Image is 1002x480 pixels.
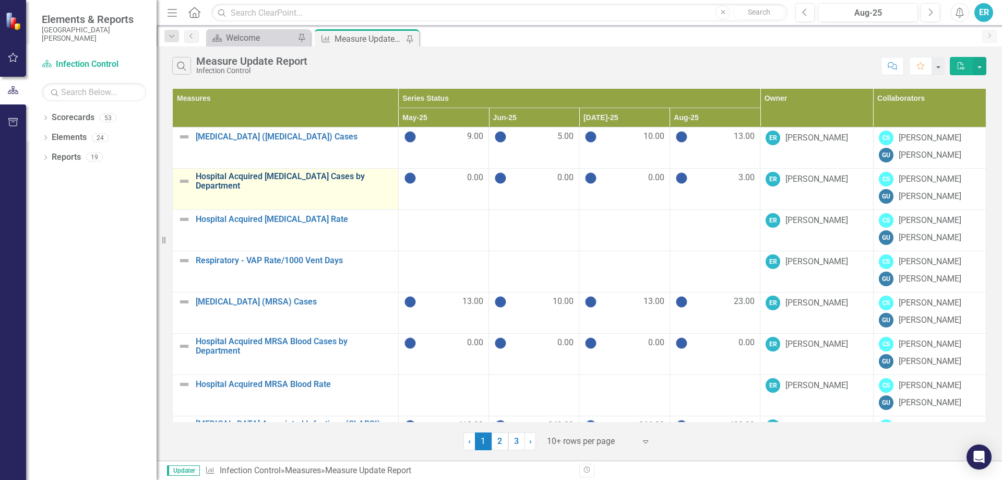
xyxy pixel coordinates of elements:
div: [PERSON_NAME] [899,256,961,268]
img: No Information [675,131,688,143]
img: No Information [494,419,507,432]
img: No Information [494,172,507,184]
div: [PERSON_NAME] [785,173,848,185]
img: No Information [675,419,688,432]
a: [MEDICAL_DATA] ([MEDICAL_DATA]) Cases [196,132,393,142]
a: Respiratory - VAP Rate/1000 Vent Days [196,256,393,265]
span: Updater [167,465,200,476]
td: Double-Click to Edit Right Click for Context Menu [173,169,399,210]
span: 0.00 [648,172,664,184]
div: GU [879,354,893,369]
span: 5.00 [557,131,574,143]
div: ER [766,378,780,393]
input: Search ClearPoint... [211,4,788,22]
div: 53 [100,113,116,122]
img: Not Defined [178,296,190,308]
span: Elements & Reports [42,13,146,26]
span: ‹ [468,436,471,446]
span: 9.00 [467,131,483,143]
div: ER [766,172,780,186]
span: 13.00 [734,131,755,143]
div: [PERSON_NAME] [785,338,848,350]
div: ER [766,419,780,434]
div: [PERSON_NAME] [899,297,961,309]
td: Double-Click to Edit Right Click for Context Menu [173,334,399,375]
div: GU [879,313,893,327]
div: Measure Update Report [196,55,307,67]
div: GU [879,395,893,410]
span: 0.00 [557,337,574,349]
div: [PERSON_NAME] [899,132,961,144]
div: [PERSON_NAME] [899,173,961,185]
img: Not Defined [178,378,190,391]
a: Hospital Acquired MRSA Blood Rate [196,380,393,389]
div: [PERSON_NAME] [899,149,961,161]
a: Elements [52,132,87,144]
div: [PERSON_NAME] [785,215,848,227]
img: No Information [404,419,416,432]
div: [PERSON_NAME] [899,356,961,368]
span: 0.00 [557,172,574,184]
img: Not Defined [178,254,190,267]
div: CS [879,337,893,352]
button: Aug-25 [818,3,918,22]
div: 24 [92,133,109,142]
div: [PERSON_NAME] [899,397,961,409]
span: 0.00 [648,337,664,349]
div: [PERSON_NAME] [899,338,961,350]
a: Hospital Acquired MRSA Blood Cases by Department [196,337,393,355]
img: Not Defined [178,175,190,188]
img: No Information [494,337,507,349]
div: CS [879,131,893,145]
img: No Information [494,131,507,143]
div: ER [974,3,993,22]
img: No Information [675,296,688,308]
a: Reports [52,151,81,163]
a: Infection Control [220,465,281,475]
div: Measure Update Report [335,32,403,45]
a: Welcome [209,31,295,44]
img: No Information [404,296,416,308]
td: Double-Click to Edit Right Click for Context Menu [173,127,399,169]
div: ER [766,337,780,352]
div: [PERSON_NAME] [785,132,848,144]
div: [PERSON_NAME] [899,273,961,285]
span: 23.00 [734,296,755,308]
div: [PERSON_NAME] [899,380,961,392]
img: No Information [584,296,597,308]
a: 3 [508,432,525,450]
img: No Information [494,296,507,308]
div: 19 [86,153,103,162]
img: No Information [584,337,597,349]
a: Hospital Acquired [MEDICAL_DATA] Cases by Department [196,172,393,190]
img: No Information [584,131,597,143]
a: Scorecards [52,112,94,124]
a: Hospital Acquired [MEDICAL_DATA] Rate [196,215,393,224]
a: 2 [492,432,508,450]
span: 13.00 [462,296,483,308]
img: Not Defined [178,340,190,353]
div: CS [879,419,893,434]
div: CS [879,172,893,186]
img: Not Defined [178,131,190,143]
a: Infection Control [42,58,146,71]
div: GU [879,189,893,204]
span: 3.00 [738,172,755,184]
div: ER [766,254,780,269]
div: Measure Update Report [325,465,411,475]
a: Measures [285,465,321,475]
div: ER [766,296,780,310]
img: No Information [404,337,416,349]
div: » » [205,465,571,477]
img: ClearPoint Strategy [5,11,23,30]
img: No Information [404,131,416,143]
img: Not Defined [178,213,190,226]
div: [PERSON_NAME] [899,215,961,227]
span: 10.00 [643,131,664,143]
div: [PERSON_NAME] [899,421,961,433]
div: [PERSON_NAME] [785,421,848,433]
div: GU [879,148,893,162]
img: No Information [675,337,688,349]
div: ER [766,213,780,228]
span: Search [748,8,770,16]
